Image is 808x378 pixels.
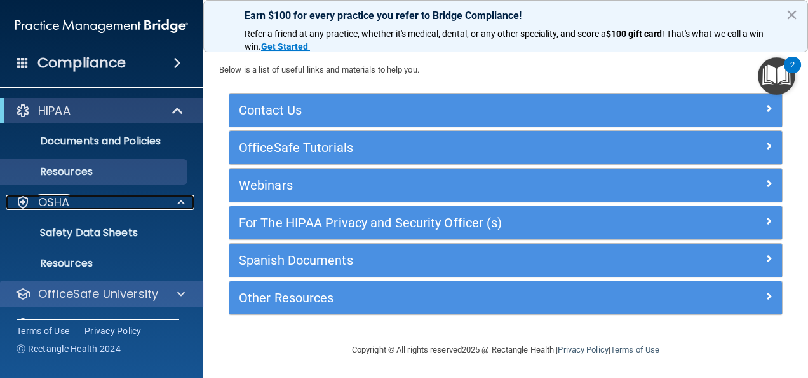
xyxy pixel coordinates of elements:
p: Safety Data Sheets [8,227,182,239]
a: OfficeSafe University [15,286,185,302]
p: Settings [38,317,85,332]
h4: Resources [219,39,792,55]
a: Spanish Documents [239,250,772,270]
h5: Webinars [239,178,635,192]
button: Open Resource Center, 2 new notifications [758,57,795,95]
a: Privacy Policy [558,345,608,354]
p: OSHA [38,195,70,210]
a: Privacy Policy [84,325,142,337]
a: Terms of Use [610,345,659,354]
img: PMB logo [15,13,188,39]
strong: Get Started [261,41,308,52]
a: OSHA [15,195,185,210]
p: Earn $100 for every practice you refer to Bridge Compliance! [245,10,767,22]
a: Other Resources [239,288,772,308]
p: Documents and Policies [8,135,182,148]
strong: $100 gift card [606,29,662,39]
h5: Other Resources [239,291,635,305]
p: Resources [8,257,182,270]
p: OfficeSafe University [38,286,158,302]
button: Close [786,4,798,25]
h5: Contact Us [239,103,635,117]
a: Webinars [239,175,772,195]
a: For The HIPAA Privacy and Security Officer (s) [239,213,772,233]
a: Settings [15,317,185,332]
a: Get Started [261,41,310,52]
a: Terms of Use [17,325,69,337]
span: ! That's what we call a win-win. [245,29,766,52]
p: HIPAA [38,103,71,118]
span: Below is a list of useful links and materials to help you. [219,65,419,74]
h5: Spanish Documents [239,253,635,267]
div: 2 [790,65,795,81]
span: Refer a friend at any practice, whether it's medical, dental, or any other speciality, and score a [245,29,606,39]
p: Resources [8,165,182,178]
a: OfficeSafe Tutorials [239,137,772,158]
div: Copyright © All rights reserved 2025 @ Rectangle Health | | [274,330,737,370]
h5: OfficeSafe Tutorials [239,141,635,155]
a: HIPAA [15,103,184,118]
h5: For The HIPAA Privacy and Security Officer (s) [239,216,635,230]
a: Contact Us [239,100,772,120]
h4: Compliance [37,54,126,72]
span: Ⓒ Rectangle Health 2024 [17,342,121,355]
